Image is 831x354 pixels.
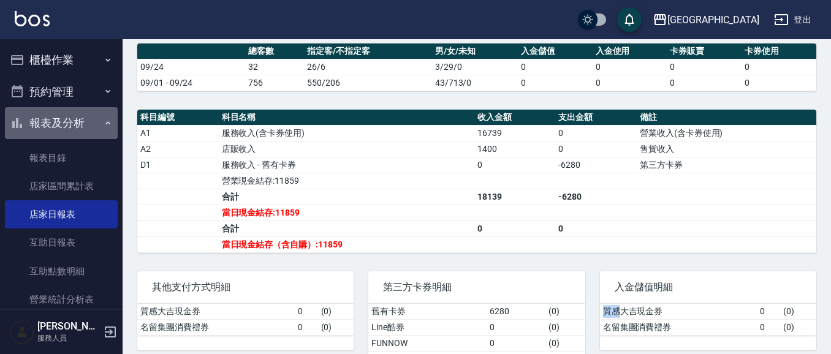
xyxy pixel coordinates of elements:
td: 0 [518,75,593,91]
th: 男/女/未知 [432,43,518,59]
td: 0 [742,75,816,91]
td: 0 [518,59,593,75]
td: 0 [555,220,637,236]
a: 店家日報表 [5,200,118,228]
a: 報表目錄 [5,144,118,172]
td: FUNNOW [368,335,487,351]
span: 其他支付方式明細 [152,281,339,293]
td: D1 [137,157,219,173]
td: 1400 [474,141,556,157]
td: A2 [137,141,219,157]
span: 第三方卡券明細 [383,281,570,293]
td: ( 0 ) [545,335,585,351]
th: 指定客/不指定客 [304,43,431,59]
td: 服務收入(含卡券使用) [219,125,474,141]
table: a dense table [600,304,816,336]
td: ( 0 ) [318,319,354,335]
td: 合計 [219,189,474,205]
td: 營業現金結存:11859 [219,173,474,189]
img: Person [10,320,34,344]
td: 756 [245,75,304,91]
th: 入金儲值 [518,43,593,59]
td: 09/01 - 09/24 [137,75,245,91]
th: 收入金額 [474,110,556,126]
table: a dense table [137,304,354,336]
a: 互助日報表 [5,228,118,257]
th: 科目名稱 [219,110,474,126]
button: 登出 [769,9,816,31]
td: 0 [593,59,667,75]
td: 0 [474,157,556,173]
td: 第三方卡券 [637,157,816,173]
table: a dense table [137,110,816,253]
td: 16739 [474,125,556,141]
td: 當日現金結存:11859 [219,205,474,220]
button: [GEOGRAPHIC_DATA] [648,7,764,32]
td: 0 [487,319,545,335]
td: 0 [555,125,637,141]
th: 入金使用 [593,43,667,59]
button: 預約管理 [5,76,118,108]
p: 服務人員 [37,333,100,344]
td: 550/206 [304,75,431,91]
td: 合計 [219,220,474,236]
td: 0 [742,59,816,75]
th: 卡券使用 [742,43,816,59]
a: 互助點數明細 [5,257,118,285]
a: 營業統計分析表 [5,285,118,314]
td: 0 [667,59,742,75]
td: A1 [137,125,219,141]
td: ( 0 ) [545,319,585,335]
td: ( 0 ) [545,304,585,320]
td: 質感大吉現金券 [600,304,757,320]
td: 43/713/0 [432,75,518,91]
td: 0 [757,304,780,320]
td: 0 [295,304,318,320]
th: 支出金額 [555,110,637,126]
td: 服務收入 - 舊有卡券 [219,157,474,173]
td: 0 [295,319,318,335]
td: 當日現金結存（含自購）:11859 [219,236,474,252]
td: ( 0 ) [780,304,816,320]
td: 3/29/0 [432,59,518,75]
td: 0 [667,75,742,91]
th: 卡券販賣 [667,43,742,59]
td: ( 0 ) [780,319,816,335]
td: ( 0 ) [318,304,354,320]
a: 店家區間累計表 [5,172,118,200]
th: 科目編號 [137,110,219,126]
td: 09/24 [137,59,245,75]
span: 入金儲值明細 [615,281,802,293]
td: 0 [593,75,667,91]
td: 售貨收入 [637,141,816,157]
td: -6280 [555,157,637,173]
td: 質感大吉現金券 [137,304,295,320]
td: 店販收入 [219,141,474,157]
table: a dense table [137,43,816,91]
td: 6280 [487,304,545,320]
button: 報表及分析 [5,107,118,139]
td: 26/6 [304,59,431,75]
td: 0 [487,335,545,351]
td: 0 [757,319,780,335]
td: 18139 [474,189,556,205]
th: 備註 [637,110,816,126]
button: save [617,7,642,32]
td: 0 [474,220,556,236]
td: 32 [245,59,304,75]
div: [GEOGRAPHIC_DATA] [667,12,759,28]
td: 舊有卡券 [368,304,487,320]
td: Line酷券 [368,319,487,335]
td: 名留集團消費禮券 [137,319,295,335]
h5: [PERSON_NAME] [37,320,100,333]
th: 總客數 [245,43,304,59]
img: Logo [15,11,50,26]
button: 櫃檯作業 [5,44,118,76]
td: 0 [555,141,637,157]
td: 名留集團消費禮券 [600,319,757,335]
td: 營業收入(含卡券使用) [637,125,816,141]
td: -6280 [555,189,637,205]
